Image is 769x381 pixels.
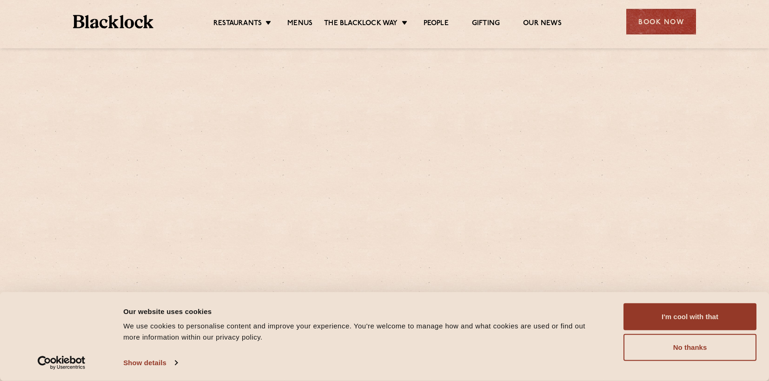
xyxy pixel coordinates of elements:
[287,19,312,29] a: Menus
[626,9,696,34] div: Book Now
[213,19,262,29] a: Restaurants
[123,356,177,370] a: Show details
[424,19,449,29] a: People
[21,356,102,370] a: Usercentrics Cookiebot - opens in a new window
[324,19,398,29] a: The Blacklock Way
[123,306,603,317] div: Our website uses cookies
[73,15,153,28] img: BL_Textured_Logo-footer-cropped.svg
[523,19,562,29] a: Our News
[623,303,756,330] button: I'm cool with that
[472,19,500,29] a: Gifting
[123,321,603,343] div: We use cookies to personalise content and improve your experience. You're welcome to manage how a...
[623,334,756,361] button: No thanks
